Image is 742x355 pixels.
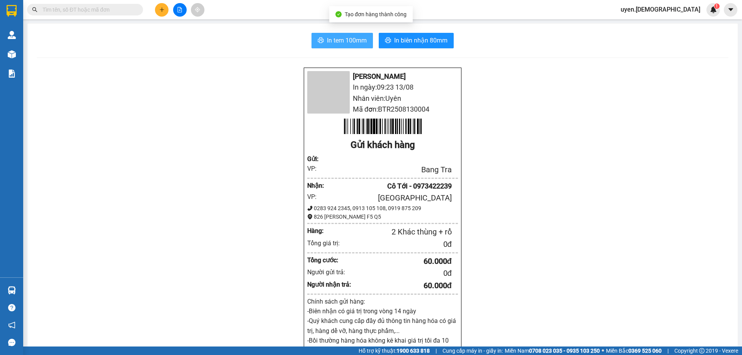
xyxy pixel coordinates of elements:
img: icon-new-feature [710,6,717,13]
div: [GEOGRAPHIC_DATA] [326,192,452,204]
img: warehouse-icon [8,50,16,58]
span: | [667,347,669,355]
button: printerIn biên nhận 80mm [379,33,454,48]
span: Cung cấp máy in - giấy in: [442,347,503,355]
span: printer [385,37,391,44]
div: Chính sách gửi hàng: [307,297,458,306]
span: In tem 100mm [327,36,367,45]
span: Miền Nam [505,347,600,355]
img: warehouse-icon [8,31,16,39]
li: [PERSON_NAME] [307,71,458,82]
div: VP: [307,164,326,173]
span: caret-down [727,6,734,13]
span: printer [318,37,324,44]
div: Người nhận trả: [307,280,351,289]
div: Tổng cước: [307,255,351,265]
div: Diễm [74,16,177,25]
span: search [32,7,37,12]
span: aim [195,7,200,12]
sup: 1 [714,3,720,9]
span: check-circle [335,11,342,17]
div: 0283 924 2345, 0913 105 108, 0919 875 209 [307,204,458,212]
p: -Biên nhận có giá trị trong vòng 14 ngày [307,306,458,316]
div: 0934593359 [74,25,177,36]
button: caret-down [724,3,737,17]
span: [STREET_ADDRESS] [74,44,177,58]
span: message [8,339,15,346]
div: Bang Tra [326,164,452,176]
div: [GEOGRAPHIC_DATA] [74,7,177,16]
div: 0 đ [351,267,452,279]
span: file-add [177,7,182,12]
div: Gửi : [307,154,326,164]
span: Miền Bắc [606,347,662,355]
p: -Quý khách cung cấp đầy đủ thông tin hàng hóa có giá trị, hàng dể vỡ, hàng thực phẩm,... [307,316,458,335]
li: Mã đơn: BTR2508130004 [307,104,458,115]
div: 60.000 đ [351,255,452,267]
button: aim [191,3,204,17]
div: VP: [307,192,326,202]
div: Tổng giá trị: [307,238,351,248]
li: In ngày: 09:23 13/08 [307,82,458,93]
img: solution-icon [8,70,16,78]
strong: 0708 023 035 - 0935 103 250 [529,348,600,354]
span: | [436,347,437,355]
span: plus [159,7,165,12]
span: environment [307,214,313,219]
button: printerIn tem 100mm [311,33,373,48]
div: Nhận : [307,181,326,190]
img: warehouse-icon [8,286,16,294]
span: ⚪️ [602,349,604,352]
li: Nhân viên: Uyên [307,93,458,104]
span: In biên nhận 80mm [394,36,448,45]
div: Người gửi trả: [307,267,351,277]
strong: 0369 525 060 [628,348,662,354]
span: 1 [715,3,718,9]
div: 0 đ [351,238,452,250]
span: uyen.[DEMOGRAPHIC_DATA] [614,5,706,14]
input: Tìm tên, số ĐT hoặc mã đơn [43,5,134,14]
div: Cô Tới - 0973422239 [326,181,452,192]
p: -Bồi thường hàng hóa không kê khai giá trị tối đa 10 lần phí vận chuyển [307,336,458,355]
button: file-add [173,3,187,17]
span: phone [307,206,313,211]
span: Nhận: [74,7,92,15]
span: DĐ: [74,36,85,44]
button: plus [155,3,168,17]
div: 2 Khác thùng + rổ [339,226,452,238]
div: Hàng: [307,226,339,236]
span: notification [8,321,15,329]
span: copyright [699,348,705,353]
span: question-circle [8,304,15,311]
img: logo-vxr [7,5,17,17]
div: Gửi khách hàng [307,138,458,153]
span: Gửi: [7,7,19,15]
strong: 1900 633 818 [397,348,430,354]
span: Hỗ trợ kỹ thuật: [359,347,430,355]
div: Bang Tra [7,7,68,16]
div: 826 [PERSON_NAME] F5 Q5 [307,212,458,221]
span: Tạo đơn hàng thành công [345,11,407,17]
div: 60.000 đ [351,280,452,292]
